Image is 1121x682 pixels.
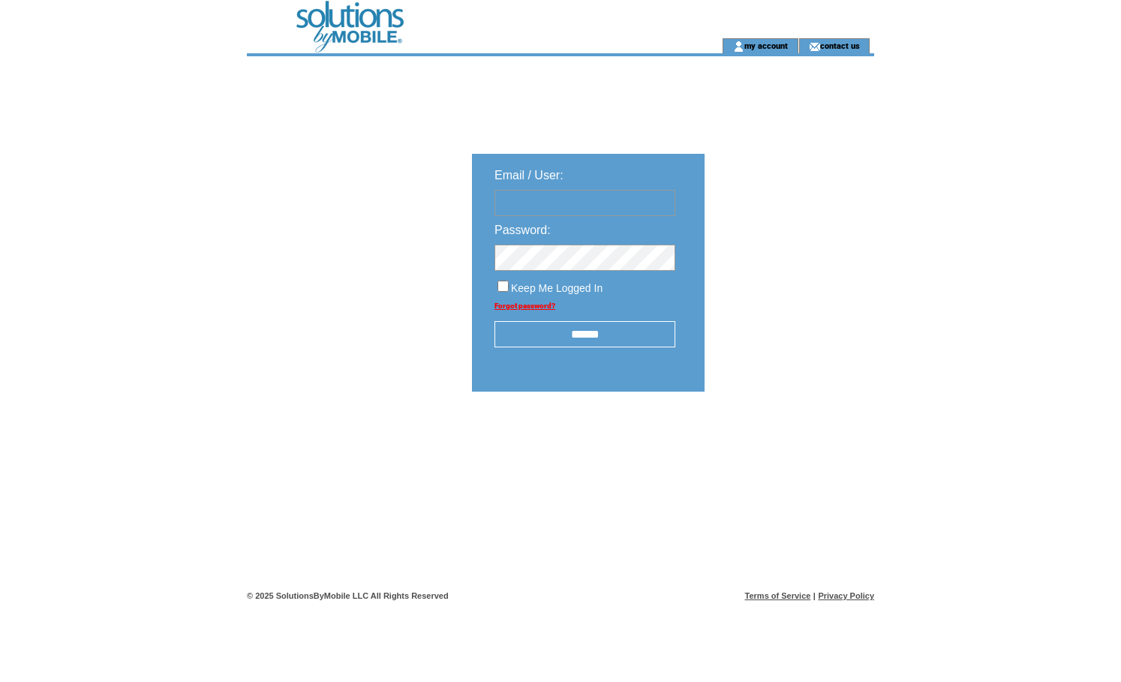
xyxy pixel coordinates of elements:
a: Terms of Service [745,591,811,600]
img: transparent.png [748,429,823,448]
span: Keep Me Logged In [511,282,603,294]
img: contact_us_icon.gif [809,41,820,53]
a: Privacy Policy [818,591,874,600]
a: Forgot password? [494,302,555,310]
span: © 2025 SolutionsByMobile LLC All Rights Reserved [247,591,449,600]
a: my account [744,41,788,50]
a: contact us [820,41,860,50]
span: Password: [494,224,551,236]
span: Email / User: [494,169,564,182]
span: | [813,591,816,600]
img: account_icon.gif [733,41,744,53]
